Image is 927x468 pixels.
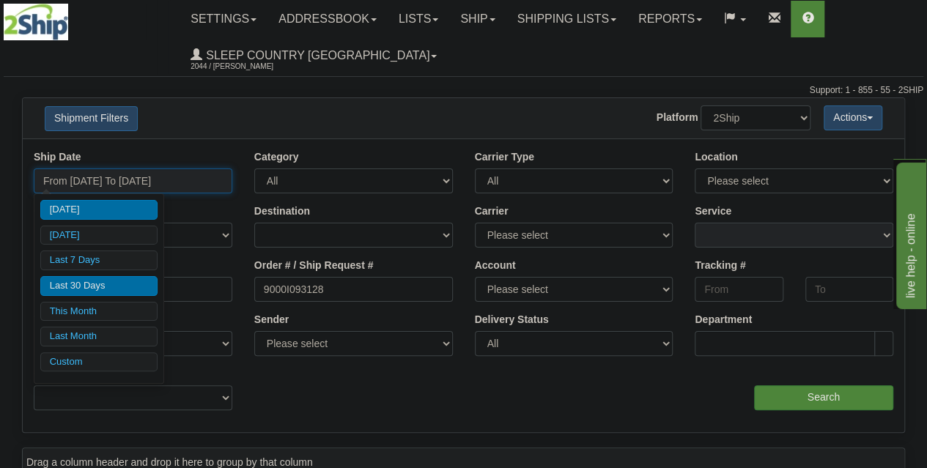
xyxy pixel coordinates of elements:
[449,1,506,37] a: Ship
[267,1,388,37] a: Addressbook
[506,1,627,37] a: Shipping lists
[34,150,81,165] label: Ship Date
[695,150,737,165] label: Location
[475,204,509,219] label: Carrier
[254,204,310,219] label: Destination
[893,159,926,308] iframe: chat widget
[180,1,267,37] a: Settings
[40,250,158,270] li: Last 7 Days
[254,313,289,327] label: Sender
[202,49,429,62] span: Sleep Country [GEOGRAPHIC_DATA]
[824,105,882,130] button: Actions
[695,277,783,302] input: From
[388,1,449,37] a: Lists
[475,259,516,273] label: Account
[40,276,158,296] li: Last 30 Days
[180,37,448,74] a: Sleep Country [GEOGRAPHIC_DATA] 2044 / [PERSON_NAME]
[805,277,893,302] input: To
[40,302,158,322] li: This Month
[475,150,534,165] label: Carrier Type
[254,259,374,273] label: Order # / Ship Request #
[40,226,158,245] li: [DATE]
[695,259,745,273] label: Tracking #
[754,385,893,410] input: Search
[45,106,138,131] button: Shipment Filters
[40,327,158,346] li: Last Month
[695,313,752,327] label: Department
[40,352,158,372] li: Custom
[627,1,713,37] a: Reports
[657,111,698,125] label: Platform
[11,9,136,26] div: live help - online
[4,4,68,40] img: logo2044.jpg
[254,150,299,165] label: Category
[695,204,731,219] label: Service
[191,59,300,74] span: 2044 / [PERSON_NAME]
[4,84,923,97] div: Support: 1 - 855 - 55 - 2SHIP
[40,200,158,220] li: [DATE]
[475,313,549,327] label: Delivery Status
